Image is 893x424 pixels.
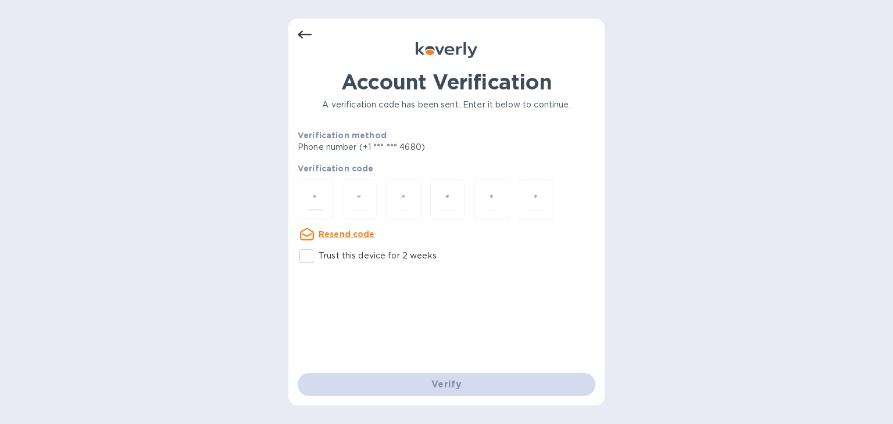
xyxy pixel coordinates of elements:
[298,131,387,140] b: Verification method
[298,141,514,153] p: Phone number (+1 *** *** 4680)
[319,229,375,239] u: Resend code
[298,70,595,94] h1: Account Verification
[319,250,437,262] p: Trust this device for 2 weeks
[298,99,595,111] p: A verification code has been sent. Enter it below to continue.
[298,163,595,174] p: Verification code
